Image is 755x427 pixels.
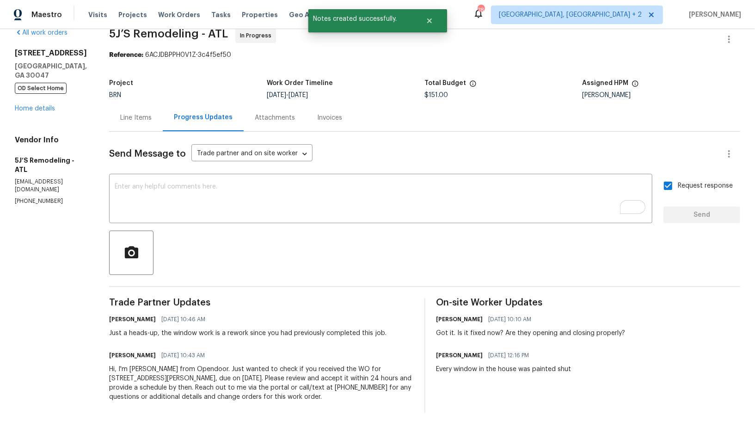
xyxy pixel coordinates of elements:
[109,80,133,86] h5: Project
[267,92,308,98] span: -
[478,6,484,15] div: 78
[436,298,741,307] span: On-site Worker Updates
[289,10,349,19] span: Geo Assignments
[436,315,483,324] h6: [PERSON_NAME]
[15,197,87,205] p: [PHONE_NUMBER]
[109,50,740,60] div: 6ACJDBPPH0V1Z-3c4f5ef50
[109,351,156,360] h6: [PERSON_NAME]
[583,92,740,98] div: [PERSON_NAME]
[632,80,639,92] span: The hpm assigned to this work order.
[489,315,532,324] span: [DATE] 10:10 AM
[414,12,445,30] button: Close
[240,31,275,40] span: In Progress
[211,12,231,18] span: Tasks
[267,92,286,98] span: [DATE]
[425,92,448,98] span: $151.00
[115,183,647,216] textarea: To enrich screen reader interactions, please activate Accessibility in Grammarly extension settings
[15,49,87,58] h2: [STREET_ADDRESS]
[174,113,233,122] div: Progress Updates
[469,80,477,92] span: The total cost of line items that have been proposed by Opendoor. This sum includes line items th...
[685,10,741,19] span: [PERSON_NAME]
[425,80,467,86] h5: Total Budget
[436,329,626,338] div: Got it. Is it fixed now? Are they opening and closing properly?
[255,113,295,122] div: Attachments
[583,80,629,86] h5: Assigned HPM
[161,315,205,324] span: [DATE] 10:46 AM
[191,146,313,162] div: Trade partner and on site worker
[120,113,152,122] div: Line Items
[489,351,529,360] span: [DATE] 12:16 PM
[267,80,333,86] h5: Work Order Timeline
[436,365,571,374] div: Every window in the house was painted shut
[15,30,68,36] a: All work orders
[109,28,228,39] span: 5J’S Remodeling - ATL
[109,329,387,338] div: Just a heads-up, the window work is a rework since you had previously completed this job.
[109,92,121,98] span: BRN
[436,351,483,360] h6: [PERSON_NAME]
[242,10,278,19] span: Properties
[15,61,87,80] h5: [GEOGRAPHIC_DATA], GA 30047
[109,298,413,307] span: Trade Partner Updates
[31,10,62,19] span: Maestro
[15,135,87,145] h4: Vendor Info
[109,365,413,402] div: Hi, I'm [PERSON_NAME] from Opendoor. Just wanted to check if you received the WO for [STREET_ADDR...
[158,10,200,19] span: Work Orders
[109,149,186,159] span: Send Message to
[15,156,87,174] h5: 5J’S Remodeling - ATL
[308,9,414,29] span: Notes created successfully.
[88,10,107,19] span: Visits
[15,83,67,94] span: OD Select Home
[109,52,143,58] b: Reference:
[109,315,156,324] h6: [PERSON_NAME]
[118,10,147,19] span: Projects
[678,181,733,191] span: Request response
[15,178,87,194] p: [EMAIL_ADDRESS][DOMAIN_NAME]
[288,92,308,98] span: [DATE]
[317,113,342,122] div: Invoices
[499,10,642,19] span: [GEOGRAPHIC_DATA], [GEOGRAPHIC_DATA] + 2
[15,105,55,112] a: Home details
[161,351,205,360] span: [DATE] 10:43 AM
